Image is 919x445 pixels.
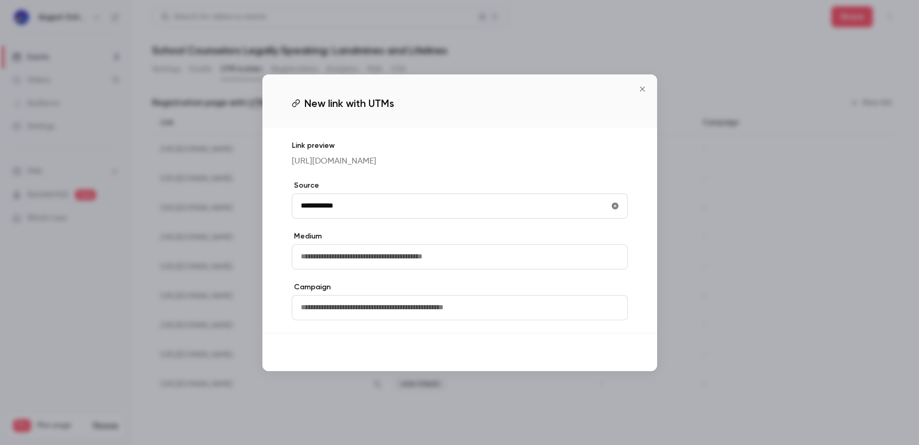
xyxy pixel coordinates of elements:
[304,95,394,111] span: New link with UTMs
[590,342,628,363] button: Save
[292,140,628,151] p: Link preview
[607,198,624,214] button: utmSource
[632,79,653,100] button: Close
[292,282,628,292] label: Campaign
[292,231,628,242] label: Medium
[292,155,628,168] p: [URL][DOMAIN_NAME]
[292,180,628,191] label: Source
